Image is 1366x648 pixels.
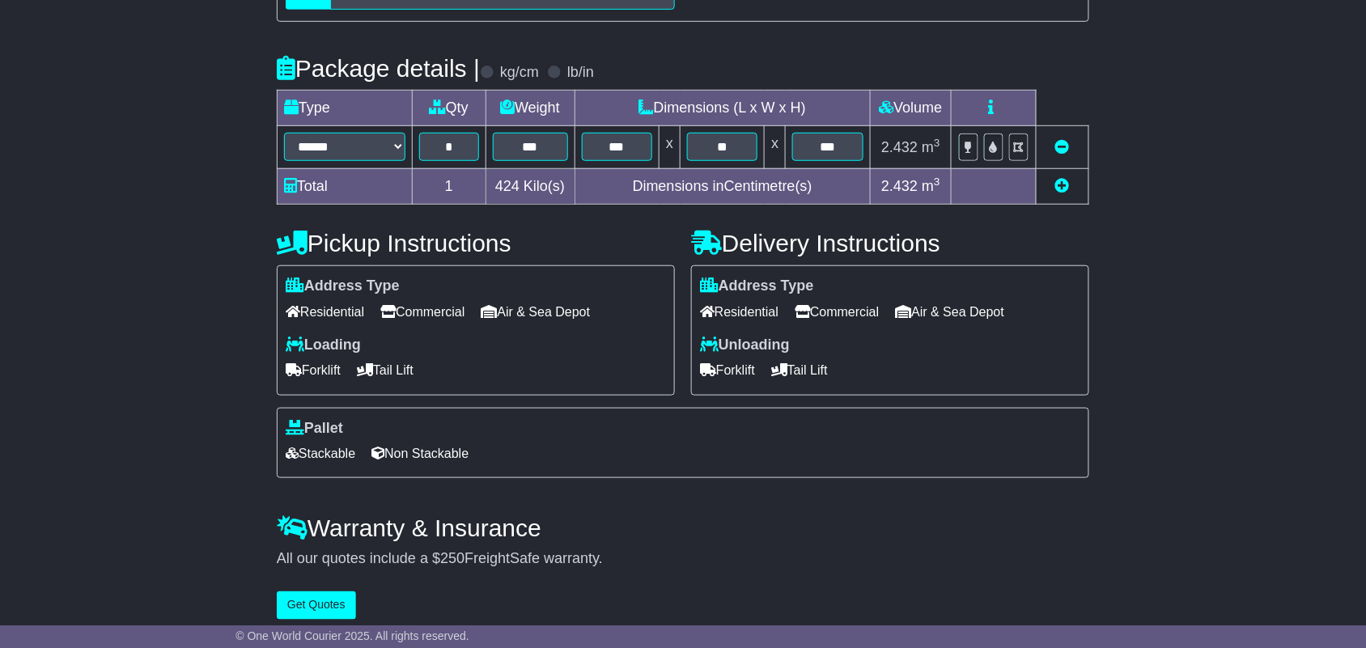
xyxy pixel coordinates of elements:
span: Commercial [380,299,465,324]
span: 250 [440,550,465,566]
span: 2.432 [881,178,918,194]
span: 424 [495,178,520,194]
h4: Pickup Instructions [277,230,675,256]
td: Type [278,91,413,126]
span: Forklift [286,358,341,383]
td: Volume [870,91,951,126]
span: Tail Lift [771,358,828,383]
td: Dimensions in Centimetre(s) [575,168,870,204]
span: Non Stackable [371,441,469,466]
td: Dimensions (L x W x H) [575,91,870,126]
span: Commercial [795,299,879,324]
span: 2.432 [881,139,918,155]
span: Stackable [286,441,355,466]
h4: Warranty & Insurance [277,515,1089,541]
label: lb/in [567,64,594,82]
h4: Delivery Instructions [691,230,1089,256]
button: Get Quotes [277,591,356,620]
a: Add new item [1055,178,1070,194]
td: Qty [413,91,486,126]
label: Pallet [286,420,343,438]
label: Address Type [286,277,400,295]
span: Residential [700,299,778,324]
label: Address Type [700,277,814,295]
label: Loading [286,337,361,354]
td: 1 [413,168,486,204]
label: Unloading [700,337,790,354]
sup: 3 [934,176,940,188]
td: Weight [486,91,575,126]
span: m [922,178,940,194]
span: m [922,139,940,155]
div: All our quotes include a $ FreightSafe warranty. [277,550,1089,568]
sup: 3 [934,137,940,149]
td: x [765,126,786,168]
span: Air & Sea Depot [896,299,1005,324]
h4: Package details | [277,55,480,82]
span: © One World Courier 2025. All rights reserved. [235,629,469,642]
span: Tail Lift [357,358,414,383]
td: Kilo(s) [486,168,575,204]
td: x [660,126,681,168]
label: kg/cm [500,64,539,82]
span: Residential [286,299,364,324]
span: Air & Sea Depot [481,299,591,324]
a: Remove this item [1055,139,1070,155]
td: Total [278,168,413,204]
span: Forklift [700,358,755,383]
